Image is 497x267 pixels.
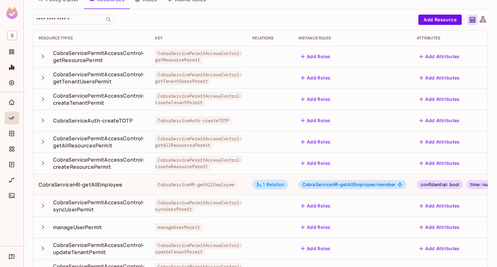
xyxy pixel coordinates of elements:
button: Add Roles [298,158,333,168]
button: Add Attributes [417,94,462,104]
div: Audit Log [5,158,19,171]
span: CobraServicePermitAccessControl-getResourcePermit [155,49,242,64]
span: CobraServiceHR-getAllEmployee [155,180,237,189]
div: Help & Updates [5,250,19,263]
div: CobraServiceHR-getAllEmployee [39,181,122,188]
span: CobraServicePermitAccessControl-updateTenantPermit [155,241,242,256]
button: Add Attributes [417,137,462,147]
div: Workspace: SysOne [5,28,19,43]
span: member [302,182,395,187]
button: Add Roles [298,243,333,254]
div: Instance roles [298,36,406,41]
span: manageUserPermit [155,223,202,231]
div: Policy [5,112,19,124]
button: Add Roles [298,222,333,232]
div: CobraServicePermitAccessControl-updateTenantPermit [53,241,145,256]
button: Add Roles [298,94,333,104]
div: CobraServicePermitAccessControl-getAllResourcesPermit [53,135,145,149]
button: Add Attributes [417,73,462,83]
div: manageUserPermit [53,224,102,231]
button: Add Roles [298,137,333,147]
button: Add Attributes [417,115,462,126]
span: CobraServicePermitAccessControl-createTenantPermit [155,92,242,107]
button: Add Attributes [417,201,462,211]
button: Add Attributes [417,51,462,62]
span: # [375,182,378,187]
span: CobraServiceAuth-createTOTP [155,116,231,125]
div: Elements [5,143,19,155]
div: CobraServicePermitAccessControl-getResourcePermit [53,49,145,64]
div: CobraServicePermitAccessControl-syncUserPermit [53,199,145,213]
div: Settings [5,76,19,89]
div: Key [155,36,242,41]
div: CobraServicePermitAccessControl-createResourcePermit [53,156,145,170]
div: Projects [5,45,19,58]
span: CobraServicePermitAccessControl-createResourcePermit [155,156,242,171]
button: Add Resource [418,15,462,25]
div: confidential: bool [417,180,463,189]
div: Resource Types [39,36,145,41]
button: Add Roles [298,73,333,83]
button: Add Attributes [417,243,462,254]
button: Add Attributes [417,158,462,168]
div: CobraServiceAuth-createTOTP [53,117,133,124]
button: Add Attributes [417,222,462,232]
span: CobraServicePermitAccessControl-syncUserPermit [155,198,242,213]
button: Add Roles [298,201,333,211]
span: S [7,31,17,40]
span: CobraServicePermitAccessControl-getAllResourcesPermit [155,134,242,149]
div: Connect [5,189,19,202]
div: CobraServicePermitAccessControl-createTenantPermit [53,92,145,106]
div: URL Mapping [5,174,19,187]
div: Home [5,96,19,109]
span: CobraServicePermitAccessControl-getTenantUsersPermit [155,70,242,85]
div: 1 Relation [256,182,284,187]
div: Monitoring [5,61,19,74]
div: Directory [5,127,19,140]
div: CobraServicePermitAccessControl-getTenantUsersPermit [53,71,145,85]
button: Add Roles [298,51,333,62]
button: Add Roles [298,115,333,126]
span: CobraServiceHR-getAllEmployee [302,182,378,187]
div: Relations [252,36,288,41]
img: SReyMgAAAABJRU5ErkJggg== [6,7,18,19]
